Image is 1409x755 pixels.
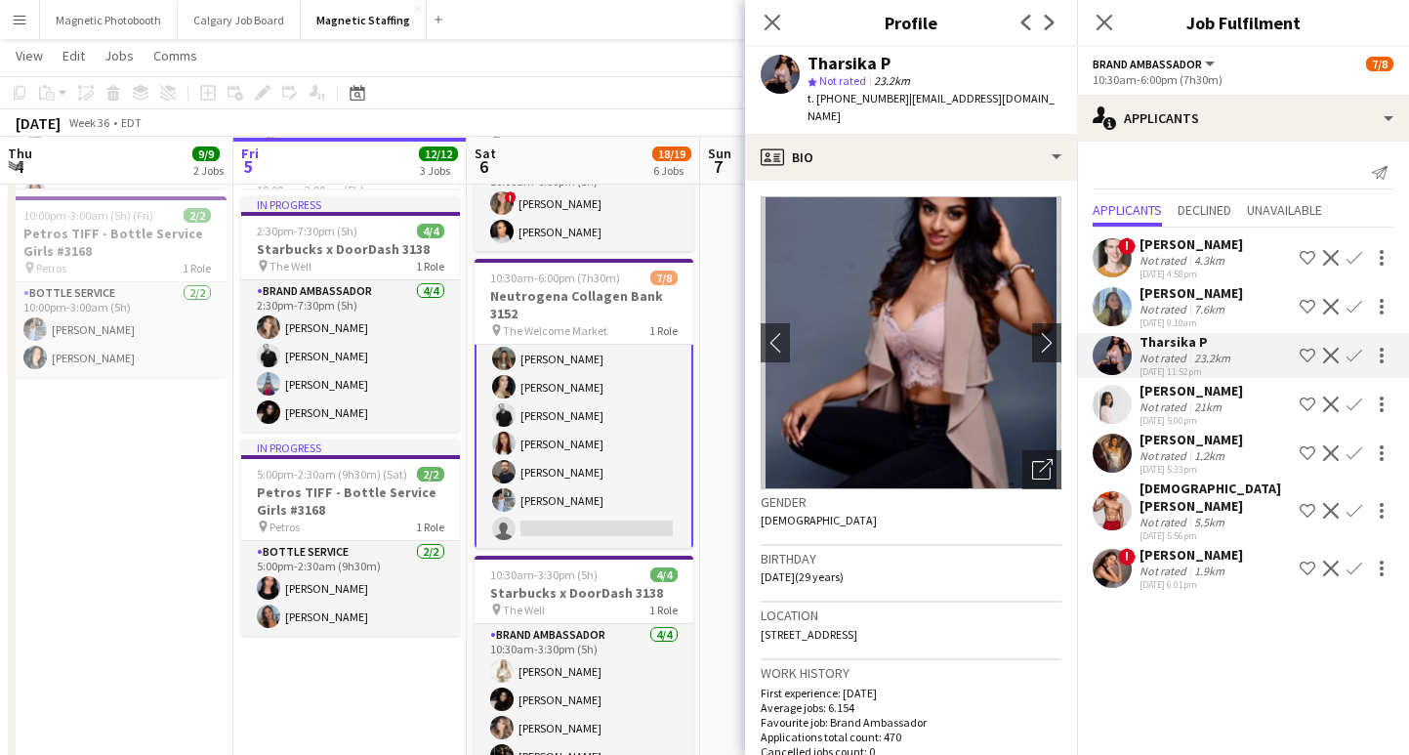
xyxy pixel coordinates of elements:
[503,603,545,617] span: The Well
[8,282,227,377] app-card-role: Bottle Service2/210:00pm-3:00am (5h)[PERSON_NAME][PERSON_NAME]
[761,550,1061,567] h3: Birthday
[153,47,197,64] span: Comms
[1140,253,1190,268] div: Not rated
[1140,480,1292,515] div: [DEMOGRAPHIC_DATA][PERSON_NAME]
[650,271,678,285] span: 7/8
[416,520,444,534] span: 1 Role
[1190,351,1234,365] div: 23.2km
[705,155,731,178] span: 7
[8,145,32,162] span: Thu
[1190,515,1228,529] div: 5.5km
[104,47,134,64] span: Jobs
[40,1,178,39] button: Magnetic Photobooth
[475,156,693,251] app-card-role: Brand Ambassador2/210:00am-6:00pm (8h)![PERSON_NAME][PERSON_NAME]
[761,664,1061,682] h3: Work history
[708,145,731,162] span: Sun
[505,191,517,203] span: !
[1140,382,1243,399] div: [PERSON_NAME]
[649,603,678,617] span: 1 Role
[1140,515,1190,529] div: Not rated
[241,196,460,432] app-job-card: In progress2:30pm-7:30pm (5h)4/4Starbucks x DoorDash 3138 The Well1 RoleBrand Ambassador4/42:30pm...
[64,115,113,130] span: Week 36
[1118,548,1136,566] span: !
[16,113,61,133] div: [DATE]
[1077,10,1409,35] h3: Job Fulfilment
[55,43,93,68] a: Edit
[1077,95,1409,142] div: Applicants
[184,208,211,223] span: 2/2
[1140,463,1243,476] div: [DATE] 5:33pm
[761,493,1061,511] h3: Gender
[241,440,460,455] div: In progress
[420,163,457,178] div: 3 Jobs
[1140,399,1190,414] div: Not rated
[1366,57,1393,71] span: 7/8
[808,91,1055,123] span: | [EMAIL_ADDRESS][DOMAIN_NAME]
[8,196,227,377] app-job-card: 10:00pm-3:00am (5h) (Fri)2/2Petros TIFF - Bottle Service Girls #3168 Petros1 RoleBottle Service2/...
[5,155,32,178] span: 4
[1140,431,1243,448] div: [PERSON_NAME]
[761,686,1061,700] p: First experience: [DATE]
[416,259,444,273] span: 1 Role
[8,225,227,260] h3: Petros TIFF - Bottle Service Girls #3168
[417,467,444,482] span: 2/2
[475,259,693,548] div: 10:30am-6:00pm (7h30m)7/8Neutrogena Collagen Bank 3152 The Welcome Market1 RoleBrand Ambassador7A...
[475,145,496,162] span: Sat
[819,73,866,88] span: Not rated
[745,10,1077,35] h3: Profile
[301,1,427,39] button: Magnetic Staffing
[145,43,205,68] a: Comms
[178,1,301,39] button: Calgary Job Board
[1140,546,1243,564] div: [PERSON_NAME]
[761,513,877,527] span: [DEMOGRAPHIC_DATA]
[475,287,693,322] h3: Neutrogena Collagen Bank 3152
[808,91,909,105] span: t. [PHONE_NUMBER]
[183,261,211,275] span: 1 Role
[238,155,259,178] span: 5
[269,520,300,534] span: Petros
[1140,414,1243,427] div: [DATE] 5:00pm
[745,134,1077,181] div: Bio
[761,196,1061,489] img: Crew avatar or photo
[490,271,620,285] span: 10:30am-6:00pm (7h30m)
[761,607,1061,624] h3: Location
[1140,268,1243,280] div: [DATE] 4:58pm
[241,541,460,636] app-card-role: Bottle Service2/25:00pm-2:30am (9h30m)[PERSON_NAME][PERSON_NAME]
[192,147,220,161] span: 9/9
[761,730,1061,744] p: Applications total count: 470
[1093,203,1162,217] span: Applicants
[36,261,66,275] span: Petros
[62,47,85,64] span: Edit
[241,483,460,519] h3: Petros TIFF - Bottle Service Girls #3168
[241,280,460,432] app-card-role: Brand Ambassador4/42:30pm-7:30pm (5h)[PERSON_NAME][PERSON_NAME][PERSON_NAME][PERSON_NAME]
[1093,57,1218,71] button: Brand Ambassador
[761,715,1061,730] p: Favourite job: Brand Ambassador
[475,281,693,550] app-card-role: Brand Ambassador7A7/810:30am-6:00pm (7h30m)![PERSON_NAME][PERSON_NAME][PERSON_NAME][PERSON_NAME][...
[1140,365,1234,378] div: [DATE] 11:52pm
[1140,529,1292,542] div: [DATE] 5:56pm
[1140,351,1190,365] div: Not rated
[23,208,153,223] span: 10:00pm-3:00am (5h) (Fri)
[1140,564,1190,578] div: Not rated
[1140,284,1243,302] div: [PERSON_NAME]
[417,224,444,238] span: 4/4
[653,163,690,178] div: 6 Jobs
[1093,72,1393,87] div: 10:30am-6:00pm (7h30m)
[1178,203,1231,217] span: Declined
[1022,450,1061,489] div: Open photos pop-in
[1190,564,1228,578] div: 1.9km
[257,224,357,238] span: 2:30pm-7:30pm (5h)
[16,47,43,64] span: View
[257,467,407,482] span: 5:00pm-2:30am (9h30m) (Sat)
[241,240,460,258] h3: Starbucks x DoorDash 3138
[1140,333,1234,351] div: Tharsika P
[761,700,1061,715] p: Average jobs: 6.154
[193,163,224,178] div: 2 Jobs
[1140,235,1243,253] div: [PERSON_NAME]
[419,147,458,161] span: 12/12
[761,627,857,642] span: [STREET_ADDRESS]
[472,155,496,178] span: 6
[8,43,51,68] a: View
[1093,57,1202,71] span: Brand Ambassador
